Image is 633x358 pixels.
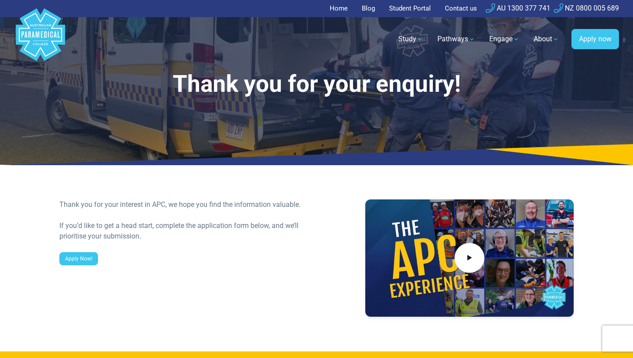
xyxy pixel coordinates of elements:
a: Study [393,27,429,51]
a: NZ 0800 005 689 [554,4,619,12]
a: About [528,27,564,51]
a: Australian Paramedical College [14,17,67,61]
div: Thank you for your interest in APC, we hope you find the information valuable. [59,199,311,210]
a: Apply Now! [59,252,98,265]
h1: Thank you for your enquiry! [59,70,574,98]
div: If you’d like to get a head start, complete the application form below, and we’ll prioritise your... [59,221,311,242]
a: AU 1300 377 741 [486,4,550,12]
a: Pathways [432,27,480,51]
a: Engage [484,27,525,51]
a: Apply now [571,29,619,49]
